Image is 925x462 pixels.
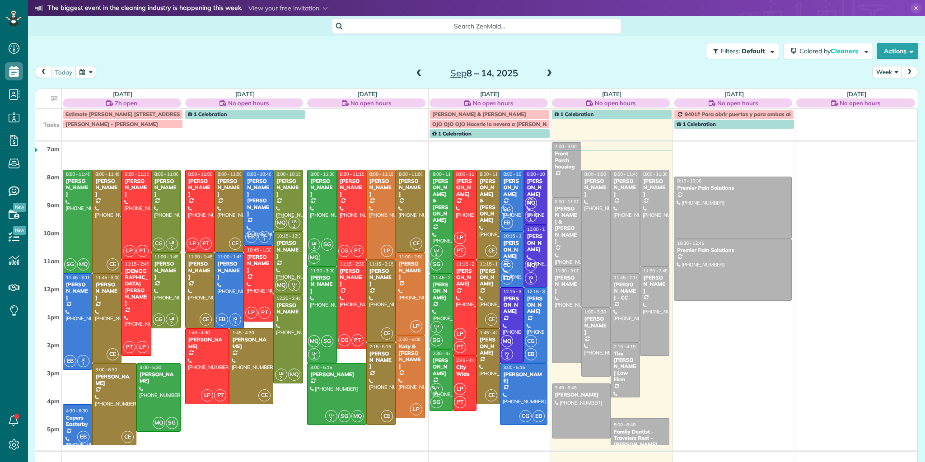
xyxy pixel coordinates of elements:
[321,335,333,347] span: SG
[188,111,227,117] span: 1 Celebration
[525,215,537,224] small: 1
[430,396,443,408] span: SG
[153,417,165,429] span: MQ
[399,336,420,342] span: 2:00 - 5:00
[677,185,789,191] div: Premier Pain Solutions
[410,238,422,250] span: CE
[410,320,422,332] span: LP
[799,47,861,55] span: Colored by
[310,171,335,177] span: 8:00 - 11:30
[430,334,443,346] span: SG
[501,335,513,347] span: MQ
[398,178,422,197] div: [PERSON_NAME]
[66,171,90,177] span: 8:00 - 11:45
[381,410,393,422] span: CE
[480,261,504,267] span: 11:15 - 1:45
[525,277,537,286] small: 1
[47,341,60,349] span: 2pm
[503,364,525,370] span: 3:00 - 5:15
[340,171,364,177] span: 8:00 - 11:15
[247,247,271,253] span: 10:45 - 1:30
[877,43,918,59] button: Actions
[258,307,271,319] span: PT
[677,240,704,246] span: 10:30 - 12:45
[351,410,364,422] span: MQ
[123,245,135,257] span: LP
[613,429,667,455] div: Family Dentist - Travelers Rest - [PERSON_NAME] Family Dentistry
[479,178,497,224] div: [PERSON_NAME] & [PERSON_NAME]
[275,279,287,291] span: MQ
[501,259,513,271] span: CG
[584,171,606,177] span: 8:00 - 1:00
[276,171,301,177] span: 8:00 - 10:15
[338,410,350,422] span: SG
[308,252,320,264] span: MQ
[613,350,637,383] div: The [PERSON_NAME] Law Firm
[555,268,579,274] span: 11:30 - 3:00
[13,203,26,212] span: New
[276,374,287,383] small: 2
[505,350,509,355] span: JG
[614,422,635,428] span: 5:00 - 6:45
[369,261,394,267] span: 11:15 - 2:15
[454,232,466,244] span: LP
[139,371,178,384] div: [PERSON_NAME]
[434,323,439,328] span: LB
[312,241,317,246] span: LB
[847,90,866,98] a: [DATE]
[555,205,579,244] div: [PERSON_NAME] & [PERSON_NAME]
[501,272,513,285] span: EB
[369,171,394,177] span: 8:00 - 11:15
[47,369,60,377] span: 3pm
[584,309,606,315] span: 1:00 - 3:30
[555,144,577,149] span: 7:00 - 9:00
[717,98,758,107] span: No open hours
[107,348,119,360] span: CE
[454,396,466,408] span: PT
[338,334,350,346] span: CG
[200,313,212,326] span: CE
[47,173,60,181] span: 8am
[595,98,635,107] span: No open hours
[13,226,26,235] span: New
[706,43,779,59] button: Filters: Default
[398,343,422,369] div: Katy & [PERSON_NAME]
[485,245,497,257] span: CE
[47,145,60,153] span: 7am
[479,336,497,356] div: [PERSON_NAME]
[677,121,716,127] span: 1 Celebration
[276,233,304,239] span: 10:15 - 12:30
[742,47,766,55] span: Default
[95,275,120,280] span: 11:45 - 3:00
[456,357,478,363] span: 2:45 - 4:45
[369,344,391,350] span: 2:15 - 5:15
[289,222,300,231] small: 2
[480,330,501,336] span: 1:45 - 4:30
[529,275,533,280] span: JG
[784,43,873,59] button: Colored byCleaners
[312,350,317,355] span: LB
[724,90,744,98] a: [DATE]
[95,281,119,301] div: [PERSON_NAME]
[432,178,450,224] div: [PERSON_NAME] & [PERSON_NAME]
[276,240,300,259] div: [PERSON_NAME]
[643,268,668,274] span: 11:30 - 2:45
[310,371,363,378] div: [PERSON_NAME]
[113,90,132,98] a: [DATE]
[456,364,474,377] div: City Wide
[473,98,514,107] span: No open hours
[292,219,297,224] span: LB
[503,371,544,384] div: [PERSON_NAME]
[350,98,391,107] span: No open hours
[259,236,270,244] small: 1
[485,389,497,401] span: CE
[584,178,608,197] div: [PERSON_NAME]
[64,258,76,271] span: SG
[81,357,85,362] span: JG
[431,326,442,335] small: 2
[454,341,466,353] span: PT
[124,268,148,307] div: [DEMOGRAPHIC_DATA][PERSON_NAME]
[326,415,337,424] small: 2
[136,245,149,257] span: PT
[310,364,332,370] span: 3:00 - 5:15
